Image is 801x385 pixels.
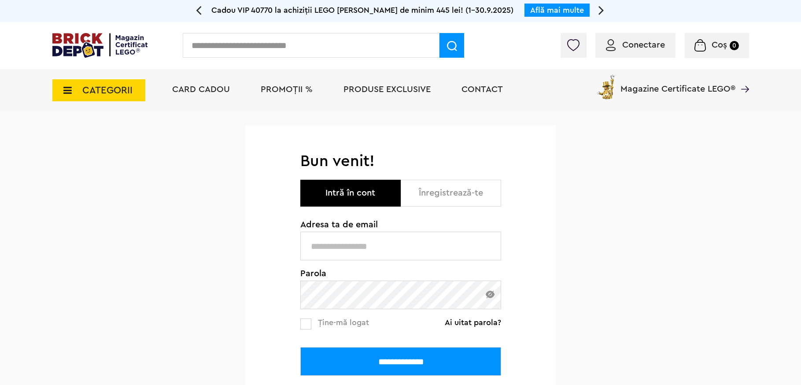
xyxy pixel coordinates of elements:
[622,41,665,49] span: Conectare
[300,152,501,171] h1: Bun venit!
[318,318,369,326] span: Ține-mă logat
[261,85,313,94] a: PROMOȚII %
[530,6,584,14] a: Află mai multe
[620,73,735,93] span: Magazine Certificate LEGO®
[401,180,501,207] button: Înregistrează-te
[82,85,133,95] span: CATEGORII
[461,85,503,94] a: Contact
[300,269,501,278] span: Parola
[300,180,401,207] button: Intră în cont
[445,318,501,327] a: Ai uitat parola?
[343,85,431,94] a: Produse exclusive
[300,220,501,229] span: Adresa ta de email
[730,41,739,50] small: 0
[712,41,727,49] span: Coș
[211,6,513,14] span: Cadou VIP 40770 la achiziții LEGO [PERSON_NAME] de minim 445 lei! (1-30.9.2025)
[735,73,749,82] a: Magazine Certificate LEGO®
[172,85,230,94] a: Card Cadou
[606,41,665,49] a: Conectare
